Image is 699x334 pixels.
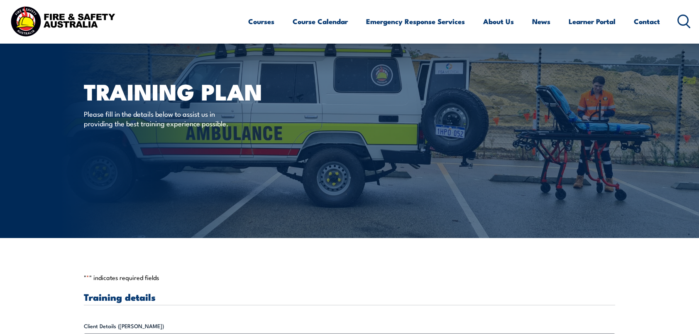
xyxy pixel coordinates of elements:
[84,273,615,282] p: " " indicates required fields
[84,81,289,101] h1: Training plan
[532,10,550,32] a: News
[248,10,274,32] a: Courses
[84,109,235,128] p: Please fill in the details below to assist us in providing the best training experience possible.
[84,292,615,302] h3: Training details
[293,10,348,32] a: Course Calendar
[366,10,465,32] a: Emergency Response Services
[483,10,514,32] a: About Us
[569,10,616,32] a: Learner Portal
[634,10,660,32] a: Contact
[84,322,615,330] label: Client Details ([PERSON_NAME])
